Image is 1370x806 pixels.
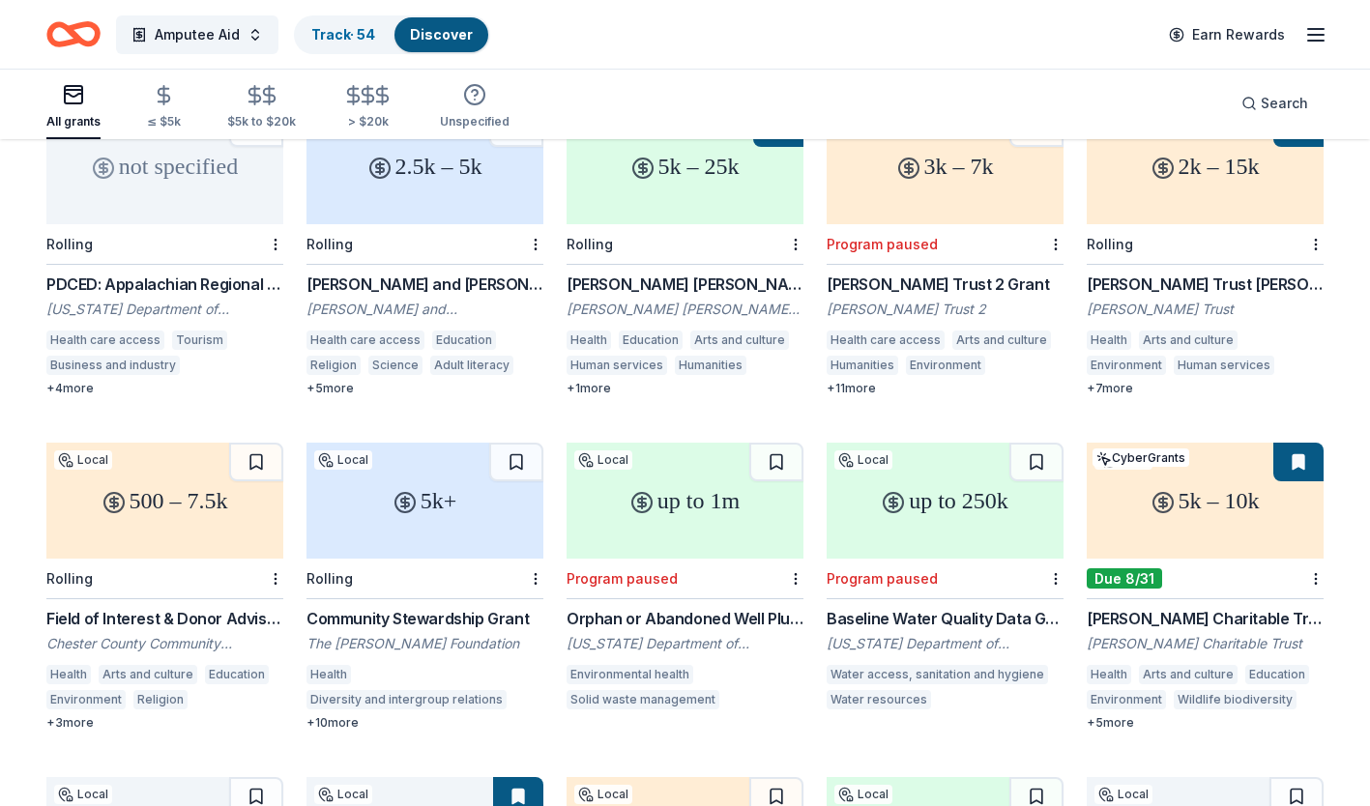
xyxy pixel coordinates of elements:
[993,356,1047,375] div: Religion
[46,381,283,396] div: + 4 more
[46,300,283,319] div: [US_STATE] Department of Community and Economic Development
[827,381,1064,396] div: + 11 more
[827,331,945,350] div: Health care access
[46,236,93,252] div: Rolling
[306,356,361,375] div: Religion
[46,331,164,350] div: Health care access
[1245,665,1309,684] div: Education
[567,236,613,252] div: Rolling
[227,114,296,130] div: $5k to $20k
[306,634,543,653] div: The [PERSON_NAME] Foundation
[306,273,543,296] div: [PERSON_NAME] and [PERSON_NAME] Foundation
[834,450,892,470] div: Local
[827,443,1064,559] div: up to 250k
[567,690,719,709] div: Solid waste management
[306,715,543,731] div: + 10 more
[46,443,283,731] a: 500 – 7.5kLocalRollingField of Interest & Donor Advised FundsChester County Community FoundationH...
[567,273,803,296] div: [PERSON_NAME] [PERSON_NAME] Memorial Fund Grant
[567,108,803,396] a: 5k – 25kLocalCyberGrantsRolling[PERSON_NAME] [PERSON_NAME] Memorial Fund Grant[PERSON_NAME] [PERS...
[311,26,375,43] a: Track· 54
[567,331,611,350] div: Health
[430,356,513,375] div: Adult literacy
[827,356,898,375] div: Humanities
[342,76,394,139] button: > $20k
[827,108,1064,396] a: 3k – 7kLocalCyberGrantsProgram paused[PERSON_NAME] Trust 2 Grant[PERSON_NAME] Trust 2Health care ...
[46,12,101,57] a: Home
[1087,443,1324,731] a: 5k – 10kLocalCyberGrantsDue 8/31[PERSON_NAME] Charitable Trust Grant[PERSON_NAME] Charitable Trus...
[1087,634,1324,653] div: [PERSON_NAME] Charitable Trust
[46,443,283,559] div: 500 – 7.5k
[1261,92,1308,115] span: Search
[1174,356,1274,375] div: Human services
[827,665,1048,684] div: Water access, sanitation and hygiene
[172,331,227,350] div: Tourism
[54,785,112,804] div: Local
[306,331,424,350] div: Health care access
[1087,607,1324,630] div: [PERSON_NAME] Charitable Trust Grant
[827,634,1064,653] div: [US_STATE] Department of Community and Economic Development
[306,108,543,224] div: 2.5k – 5k
[1087,300,1324,319] div: [PERSON_NAME] Trust
[227,76,296,139] button: $5k to $20k
[46,665,91,684] div: Health
[827,273,1064,296] div: [PERSON_NAME] Trust 2 Grant
[827,108,1064,224] div: 3k – 7k
[1087,568,1162,589] div: Due 8/31
[567,570,678,587] div: Program paused
[567,607,803,630] div: Orphan or Abandoned Well Plugging Grant Program
[1087,236,1133,252] div: Rolling
[314,785,372,804] div: Local
[306,607,543,630] div: Community Stewardship Grant
[567,108,803,224] div: 5k – 25k
[567,634,803,653] div: [US_STATE] Department of Community and Economic Development
[1087,690,1166,709] div: Environment
[306,570,353,587] div: Rolling
[46,607,283,630] div: Field of Interest & Donor Advised Funds
[619,331,683,350] div: Education
[1087,356,1166,375] div: Environment
[440,114,510,130] div: Unspecified
[827,236,938,252] div: Program paused
[116,15,278,54] button: Amputee Aid
[306,665,351,684] div: Health
[306,108,543,396] a: 2.5k – 5kLocalCyberGrantsRolling[PERSON_NAME] and [PERSON_NAME] Foundation[PERSON_NAME] and [PERS...
[306,381,543,396] div: + 5 more
[99,665,197,684] div: Arts and culture
[133,690,188,709] div: Religion
[906,356,985,375] div: Environment
[1139,331,1238,350] div: Arts and culture
[567,300,803,319] div: [PERSON_NAME] [PERSON_NAME] Memorial Fund
[410,26,473,43] a: Discover
[1094,785,1152,804] div: Local
[1174,690,1297,709] div: Wildlife biodiversity
[147,114,181,130] div: ≤ $5k
[1087,665,1131,684] div: Health
[342,114,394,130] div: > $20k
[1087,273,1324,296] div: [PERSON_NAME] Trust [PERSON_NAME]
[567,443,803,559] div: up to 1m
[46,690,126,709] div: Environment
[834,785,892,804] div: Local
[952,331,1051,350] div: Arts and culture
[1087,443,1324,559] div: 5k – 10k
[306,300,543,319] div: [PERSON_NAME] and [PERSON_NAME] Foundation
[1087,381,1324,396] div: + 7 more
[46,273,283,296] div: PDCED: Appalachian Regional Commission Grant
[368,356,423,375] div: Science
[1087,108,1324,396] a: 2k – 15kLocalCyberGrantsRolling[PERSON_NAME] Trust [PERSON_NAME][PERSON_NAME] TrustHealthArts and...
[1226,84,1324,123] button: Search
[1087,331,1131,350] div: Health
[827,300,1064,319] div: [PERSON_NAME] Trust 2
[306,236,353,252] div: Rolling
[46,108,283,224] div: not specified
[432,331,496,350] div: Education
[827,570,938,587] div: Program paused
[567,443,803,715] a: up to 1mLocalProgram pausedOrphan or Abandoned Well Plugging Grant Program[US_STATE] Department o...
[574,785,632,804] div: Local
[690,331,789,350] div: Arts and culture
[205,665,269,684] div: Education
[46,634,283,653] div: Chester County Community Foundation
[155,23,240,46] span: Amputee Aid
[567,665,693,684] div: Environmental health
[46,570,93,587] div: Rolling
